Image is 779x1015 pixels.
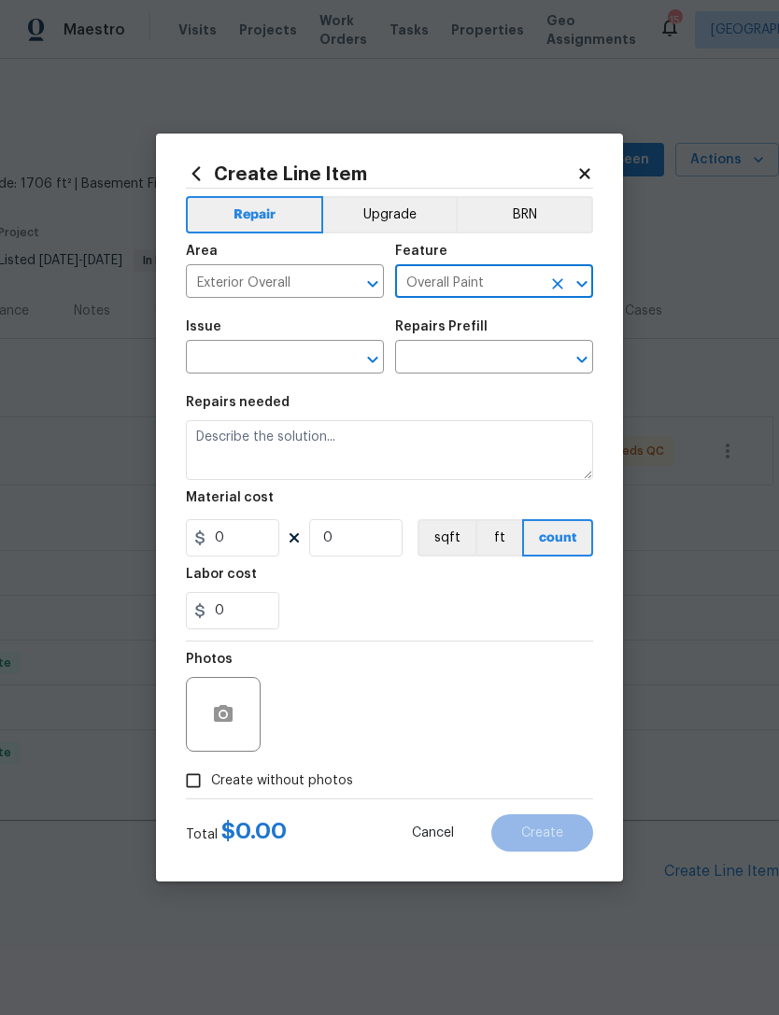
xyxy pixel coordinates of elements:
h5: Photos [186,653,233,666]
h5: Material cost [186,491,274,504]
button: count [522,519,593,557]
button: Open [360,346,386,373]
h5: Labor cost [186,568,257,581]
h5: Repairs Prefill [395,320,488,333]
button: ft [475,519,522,557]
span: Create [521,826,563,840]
span: Cancel [412,826,454,840]
h2: Create Line Item [186,163,576,184]
div: Total [186,822,287,844]
button: Open [569,346,595,373]
h5: Issue [186,320,221,333]
button: sqft [418,519,475,557]
button: Create [491,814,593,852]
button: Repair [186,196,323,233]
span: Create without photos [211,771,353,791]
h5: Repairs needed [186,396,290,409]
button: BRN [456,196,593,233]
button: Upgrade [323,196,457,233]
h5: Area [186,245,218,258]
button: Clear [545,271,571,297]
button: Open [569,271,595,297]
h5: Feature [395,245,447,258]
button: Cancel [382,814,484,852]
span: $ 0.00 [221,820,287,842]
button: Open [360,271,386,297]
